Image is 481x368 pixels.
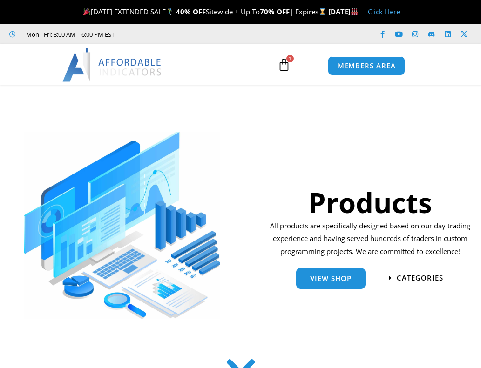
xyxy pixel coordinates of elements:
[351,8,358,15] img: 🏭
[389,274,443,281] a: categories
[264,51,305,78] a: 1
[24,29,115,40] span: Mon - Fri: 8:00 AM – 6:00 PM EST
[176,7,206,16] strong: 40% OFF
[319,8,326,15] img: ⌛
[397,274,443,281] span: categories
[328,56,406,75] a: MEMBERS AREA
[267,220,474,259] p: All products are specifically designed based on our day trading experience and having served hund...
[296,268,366,289] a: View Shop
[328,7,359,16] strong: [DATE]
[286,55,294,62] span: 1
[81,7,328,16] span: [DATE] EXTENDED SALE Sitewide + Up To | Expires
[122,30,261,39] iframe: Customer reviews powered by Trustpilot
[83,8,90,15] img: 🎉
[267,183,474,222] h1: Products
[62,48,163,81] img: LogoAI | Affordable Indicators – NinjaTrader
[310,275,352,282] span: View Shop
[368,7,400,16] a: Click Here
[338,62,396,69] span: MEMBERS AREA
[260,7,290,16] strong: 70% OFF
[24,132,220,319] img: ProductsSection scaled | Affordable Indicators – NinjaTrader
[166,8,173,15] img: 🏌️‍♂️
